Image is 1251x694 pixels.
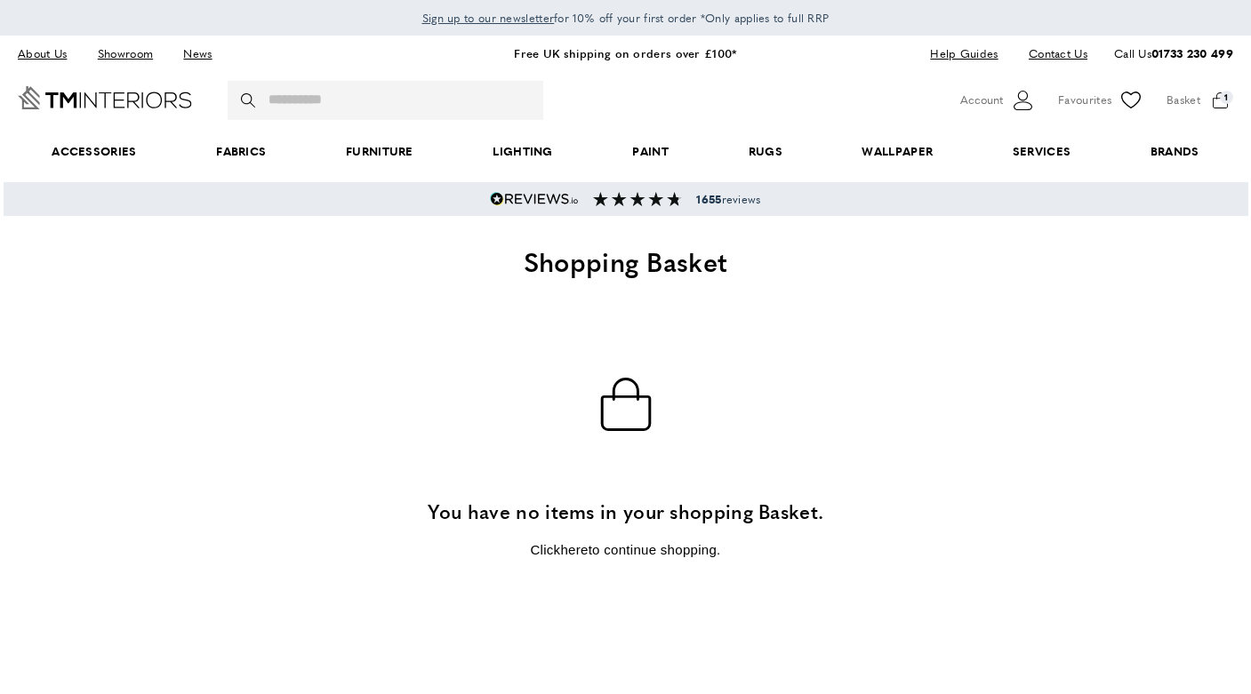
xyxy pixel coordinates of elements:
[422,10,555,26] span: Sign up to our newsletter
[270,498,982,525] h3: You have no items in your shopping Basket.
[176,124,306,179] a: Fabrics
[490,192,579,206] img: Reviews.io 5 stars
[514,44,736,61] a: Free UK shipping on orders over £100*
[270,539,982,561] p: Click to continue shopping.
[422,10,830,26] span: for 10% off your first order *Only applies to full RRP
[696,191,721,207] strong: 1655
[593,192,682,206] img: Reviews section
[18,42,80,66] a: About Us
[960,87,1036,114] button: Customer Account
[12,124,176,179] span: Accessories
[709,124,822,179] a: Rugs
[1058,91,1111,109] span: Favourites
[241,81,259,120] button: Search
[696,192,760,206] span: reviews
[84,42,166,66] a: Showroom
[170,42,225,66] a: News
[306,124,453,179] a: Furniture
[973,124,1111,179] a: Services
[1114,44,1233,63] p: Call Us
[1151,44,1233,61] a: 01733 230 499
[524,242,728,280] span: Shopping Basket
[1111,124,1239,179] a: Brands
[960,91,1003,109] span: Account
[560,542,588,557] a: here
[917,42,1011,66] a: Help Guides
[1058,87,1144,114] a: Favourites
[422,9,555,27] a: Sign up to our newsletter
[822,124,973,179] a: Wallpaper
[18,86,192,109] a: Go to Home page
[1015,42,1087,66] a: Contact Us
[593,124,709,179] a: Paint
[453,124,593,179] a: Lighting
